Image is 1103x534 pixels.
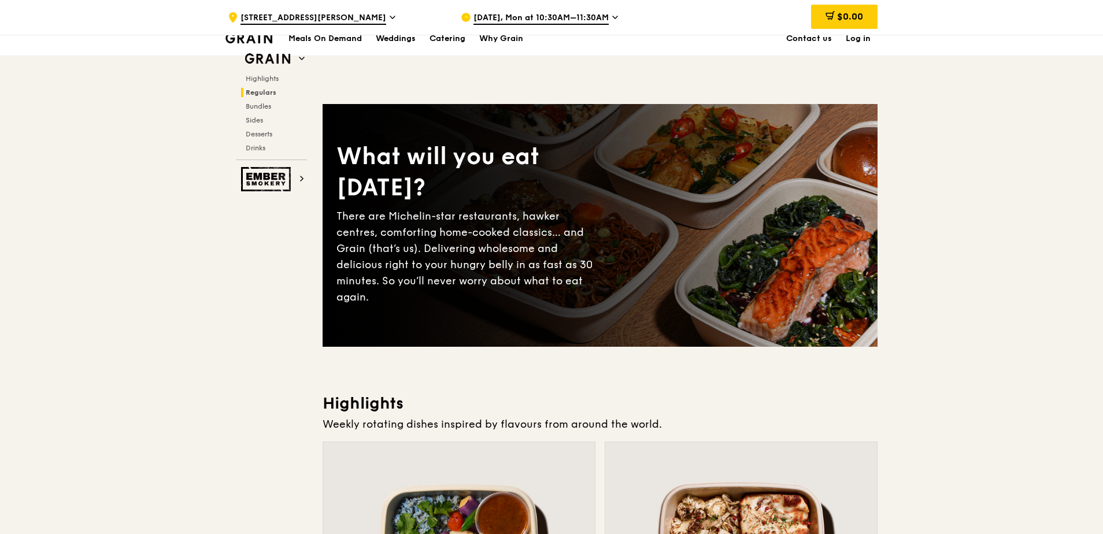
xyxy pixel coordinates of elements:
div: Why Grain [479,21,523,56]
span: Desserts [246,130,272,138]
a: Weddings [369,21,423,56]
img: Ember Smokery web logo [241,167,294,191]
a: Log in [839,21,878,56]
div: There are Michelin-star restaurants, hawker centres, comforting home-cooked classics… and Grain (... [336,208,600,305]
h3: Highlights [323,393,878,414]
a: Catering [423,21,472,56]
img: Grain web logo [241,49,294,69]
a: Contact us [779,21,839,56]
span: Drinks [246,144,265,152]
span: [DATE], Mon at 10:30AM–11:30AM [473,12,609,25]
span: Sides [246,116,263,124]
a: Why Grain [472,21,530,56]
span: Bundles [246,102,271,110]
div: Weekly rotating dishes inspired by flavours from around the world. [323,416,878,432]
h1: Meals On Demand [288,33,362,44]
div: What will you eat [DATE]? [336,141,600,203]
div: Catering [430,21,465,56]
div: Weddings [376,21,416,56]
span: Highlights [246,75,279,83]
span: Regulars [246,88,276,97]
span: $0.00 [837,11,863,22]
span: [STREET_ADDRESS][PERSON_NAME] [240,12,386,25]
